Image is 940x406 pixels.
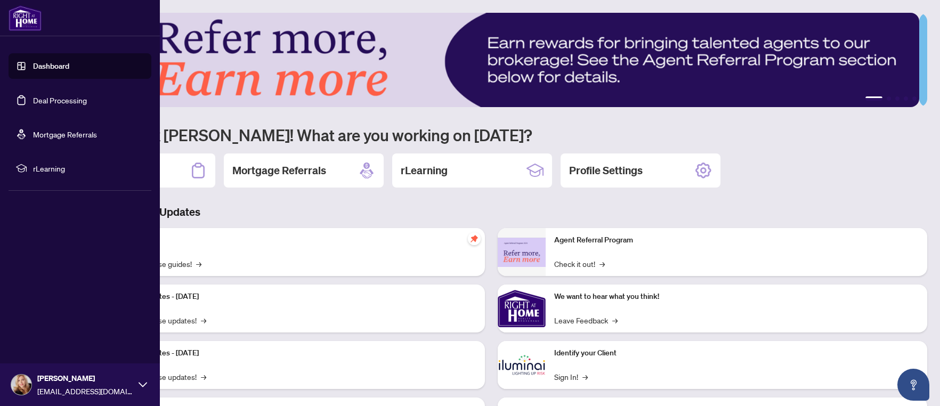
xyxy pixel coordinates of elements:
[865,96,882,101] button: 1
[112,234,476,246] p: Self-Help
[196,258,201,270] span: →
[55,125,927,145] h1: Welcome back [PERSON_NAME]! What are you working on [DATE]?
[33,95,87,105] a: Deal Processing
[55,13,919,107] img: Slide 0
[897,369,929,401] button: Open asap
[468,232,481,245] span: pushpin
[112,291,476,303] p: Platform Updates - [DATE]
[498,238,546,267] img: Agent Referral Program
[582,371,588,383] span: →
[612,314,618,326] span: →
[498,341,546,389] img: Identify your Client
[37,372,133,384] span: [PERSON_NAME]
[201,314,206,326] span: →
[33,163,144,174] span: rLearning
[554,371,588,383] a: Sign In!→
[9,5,42,31] img: logo
[232,163,326,178] h2: Mortgage Referrals
[201,371,206,383] span: →
[554,347,919,359] p: Identify your Client
[498,285,546,332] img: We want to hear what you think!
[904,96,908,101] button: 4
[569,163,643,178] h2: Profile Settings
[554,234,919,246] p: Agent Referral Program
[33,61,69,71] a: Dashboard
[554,291,919,303] p: We want to hear what you think!
[37,385,133,397] span: [EMAIL_ADDRESS][DOMAIN_NAME]
[554,314,618,326] a: Leave Feedback→
[55,205,927,220] h3: Brokerage & Industry Updates
[401,163,448,178] h2: rLearning
[887,96,891,101] button: 2
[599,258,605,270] span: →
[554,258,605,270] a: Check it out!→
[895,96,900,101] button: 3
[33,129,97,139] a: Mortgage Referrals
[912,96,917,101] button: 5
[112,347,476,359] p: Platform Updates - [DATE]
[11,375,31,395] img: Profile Icon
